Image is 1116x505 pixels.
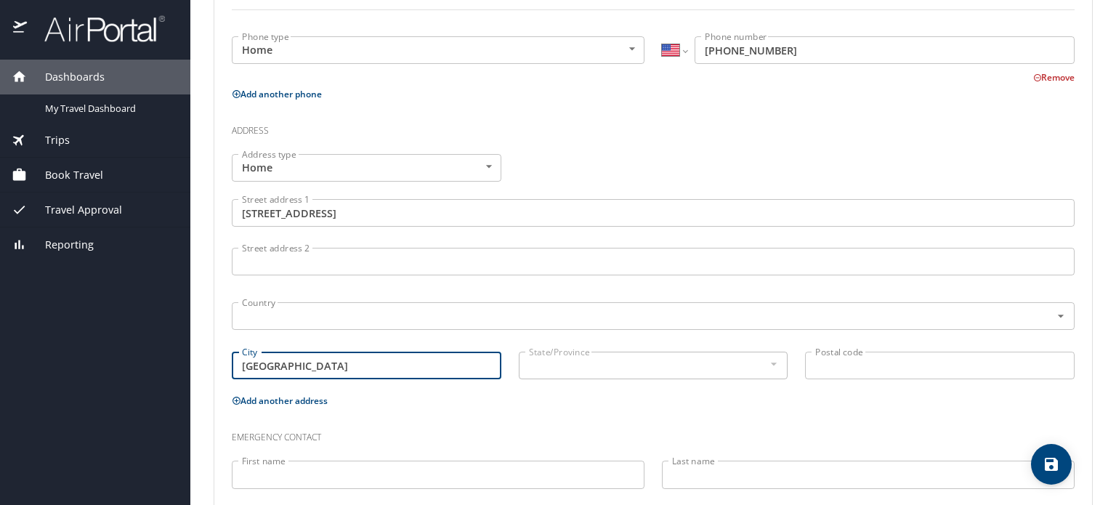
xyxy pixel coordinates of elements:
[28,15,165,43] img: airportal-logo.png
[232,115,1075,140] h3: Address
[232,36,644,64] div: Home
[1031,444,1072,485] button: save
[27,237,94,253] span: Reporting
[1033,71,1075,84] button: Remove
[27,132,70,148] span: Trips
[13,15,28,43] img: icon-airportal.png
[232,395,328,407] button: Add another address
[232,421,1075,446] h3: Emergency contact
[27,69,105,85] span: Dashboards
[1052,307,1069,325] button: Open
[45,102,173,116] span: My Travel Dashboard
[27,167,103,183] span: Book Travel
[27,202,122,218] span: Travel Approval
[232,154,501,182] div: Home
[232,88,322,100] button: Add another phone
